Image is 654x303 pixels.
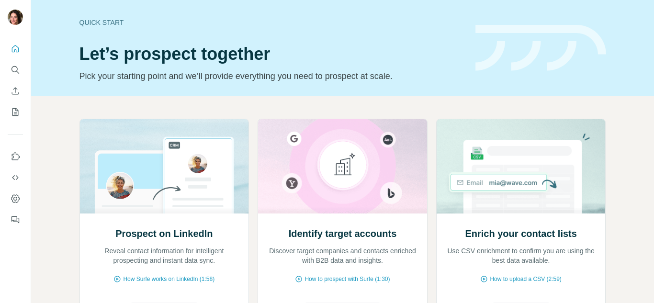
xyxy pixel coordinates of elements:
[465,227,576,240] h2: Enrich your contact lists
[8,40,23,57] button: Quick start
[8,10,23,25] img: Avatar
[475,25,606,71] img: banner
[115,227,213,240] h2: Prospect on LinkedIn
[79,69,464,83] p: Pick your starting point and we’ll provide everything you need to prospect at scale.
[436,119,606,213] img: Enrich your contact lists
[79,119,249,213] img: Prospect on LinkedIn
[123,275,214,283] span: How Surfe works on LinkedIn (1:58)
[8,190,23,207] button: Dashboard
[446,246,596,265] p: Use CSV enrichment to confirm you are using the best data available.
[258,119,428,213] img: Identify target accounts
[8,211,23,228] button: Feedback
[304,275,390,283] span: How to prospect with Surfe (1:30)
[90,246,239,265] p: Reveal contact information for intelligent prospecting and instant data sync.
[79,18,464,27] div: Quick start
[8,169,23,186] button: Use Surfe API
[8,61,23,79] button: Search
[8,103,23,121] button: My lists
[79,45,464,64] h1: Let’s prospect together
[8,82,23,100] button: Enrich CSV
[289,227,397,240] h2: Identify target accounts
[490,275,561,283] span: How to upload a CSV (2:59)
[268,246,417,265] p: Discover target companies and contacts enriched with B2B data and insights.
[8,148,23,165] button: Use Surfe on LinkedIn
